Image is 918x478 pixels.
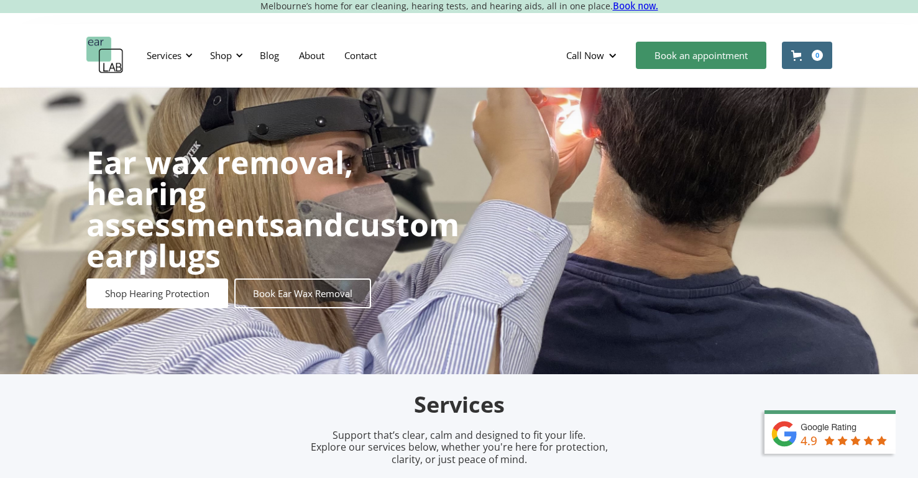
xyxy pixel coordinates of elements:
a: home [86,37,124,74]
strong: Ear wax removal, hearing assessments [86,141,353,246]
a: About [289,37,334,73]
div: Call Now [556,37,630,74]
a: Blog [250,37,289,73]
div: Shop [203,37,247,74]
p: Support that’s clear, calm and designed to fit your life. Explore our services below, whether you... [295,430,624,466]
a: Open cart [782,42,832,69]
div: Shop [210,49,232,62]
strong: custom earplugs [86,203,459,277]
div: Call Now [566,49,604,62]
a: Shop Hearing Protection [86,278,228,308]
a: Book Ear Wax Removal [234,278,371,308]
h1: and [86,147,459,271]
a: Book an appointment [636,42,766,69]
div: Services [147,49,181,62]
h2: Services [167,390,751,420]
a: Contact [334,37,387,73]
div: Services [139,37,196,74]
div: 0 [812,50,823,61]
